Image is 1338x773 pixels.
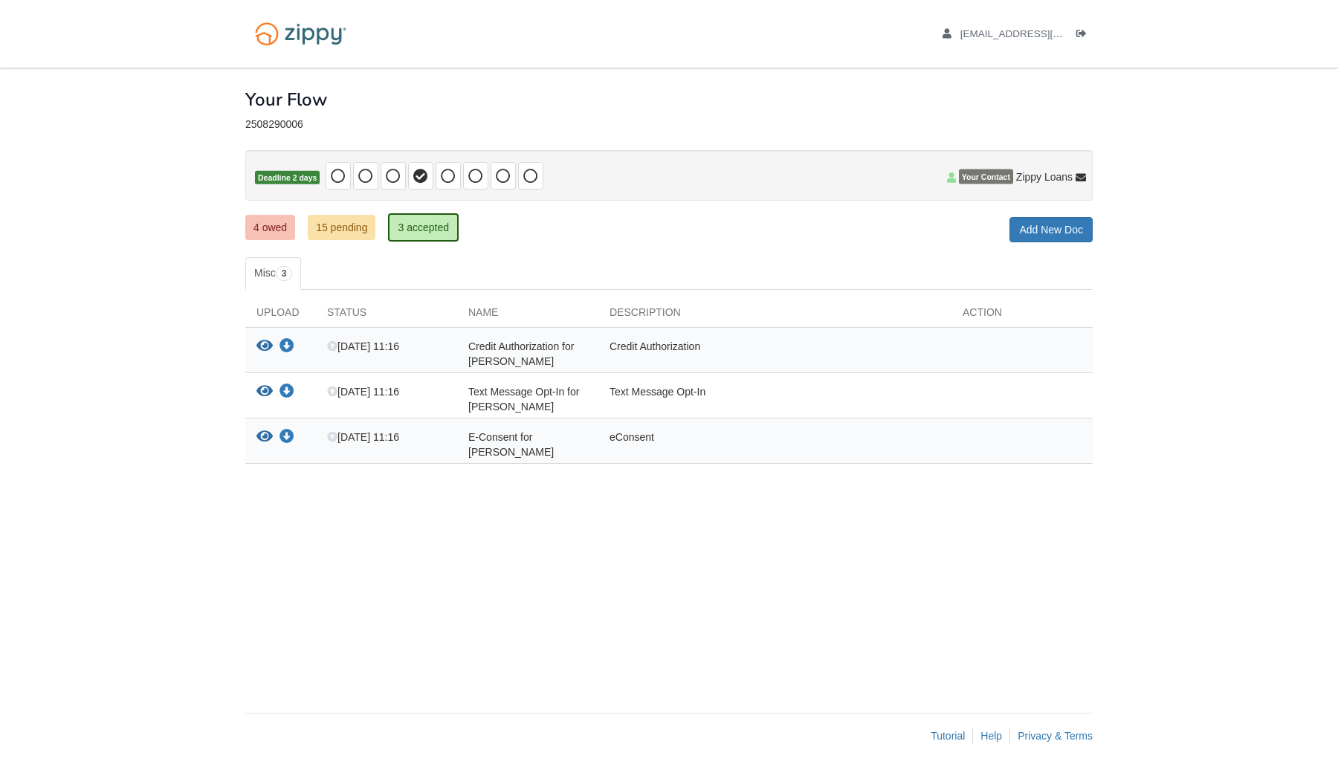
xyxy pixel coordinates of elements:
[598,305,951,327] div: Description
[276,266,293,281] span: 3
[327,340,399,352] span: [DATE] 11:16
[1018,730,1093,742] a: Privacy & Terms
[468,386,579,413] span: Text Message Opt-In for [PERSON_NAME]
[468,431,554,458] span: E-Consent for [PERSON_NAME]
[598,384,951,414] div: Text Message Opt-In
[1076,28,1093,43] a: Log out
[279,341,294,353] a: Download Credit Authorization for Jody Shockley
[598,339,951,369] div: Credit Authorization
[256,430,273,445] button: View E-Consent for Jody Shockley
[951,305,1093,327] div: Action
[457,305,598,327] div: Name
[279,432,294,444] a: Download E-Consent for Jody Shockley
[308,215,375,240] a: 15 pending
[980,730,1002,742] a: Help
[388,213,459,242] a: 3 accepted
[931,730,965,742] a: Tutorial
[245,305,316,327] div: Upload
[245,118,1093,131] div: 2508290006
[245,15,356,53] img: Logo
[327,386,399,398] span: [DATE] 11:16
[327,431,399,443] span: [DATE] 11:16
[598,430,951,459] div: eConsent
[255,171,320,185] span: Deadline 2 days
[256,384,273,400] button: View Text Message Opt-In for Jody Shockley
[316,305,457,327] div: Status
[959,169,1013,184] span: Your Contact
[1016,169,1073,184] span: Zippy Loans
[468,340,574,367] span: Credit Authorization for [PERSON_NAME]
[960,28,1131,39] span: jodywshockley@gmail.com
[245,257,301,290] a: Misc
[256,339,273,355] button: View Credit Authorization for Jody Shockley
[245,215,295,240] a: 4 owed
[279,386,294,398] a: Download Text Message Opt-In for Jody Shockley
[943,28,1131,43] a: edit profile
[245,90,327,109] h1: Your Flow
[1009,217,1093,242] a: Add New Doc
